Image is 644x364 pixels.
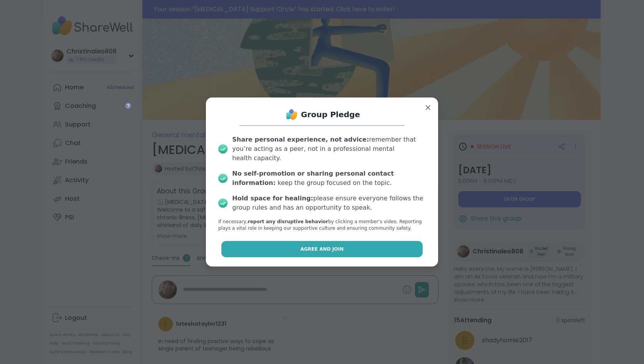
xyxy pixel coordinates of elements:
[300,246,344,253] span: Agree and Join
[232,136,369,143] b: Share personal experience, not advice:
[301,109,360,120] h1: Group Pledge
[221,241,423,257] button: Agree and Join
[232,169,426,188] div: keep the group focused on the topic.
[125,103,131,109] iframe: Spotlight
[232,135,426,163] div: remember that you’re acting as a peer, not in a professional mental health capacity.
[232,195,313,202] b: Hold space for healing:
[218,219,426,232] p: If necessary, by clicking a member‘s video. Reporting plays a vital role in keeping our supportiv...
[284,107,300,122] img: ShareWell Logo
[248,219,328,224] b: report any disruptive behavior
[232,170,394,186] b: No self-promotion or sharing personal contact information:
[232,194,426,212] div: please ensure everyone follows the group rules and has an opportunity to speak.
